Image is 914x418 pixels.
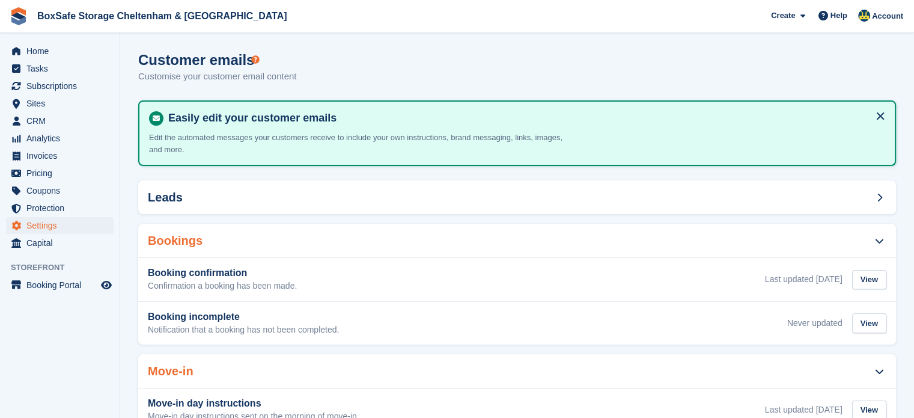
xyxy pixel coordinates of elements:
a: menu [6,112,114,129]
h4: Easily edit your customer emails [163,111,885,125]
p: Confirmation a booking has been made. [148,281,297,292]
p: Customise your customer email content [138,70,296,84]
span: CRM [26,112,99,129]
h2: Bookings [148,234,203,248]
a: menu [6,78,114,94]
span: Storefront [11,262,120,274]
img: stora-icon-8386f47178a22dfd0bd8f6a31ec36ba5ce8667c1dd55bd0f319d3a0aa187defe.svg [10,7,28,25]
h2: Move-in [148,364,193,378]
img: Kim Virabi [858,10,870,22]
a: Booking confirmation Confirmation a booking has been made. Last updated [DATE] View [138,258,896,301]
div: Last updated [DATE] [765,273,842,286]
span: Capital [26,235,99,251]
a: menu [6,147,114,164]
h1: Customer emails [138,52,296,68]
a: menu [6,200,114,217]
p: Notification that a booking has not been completed. [148,325,339,336]
span: Sites [26,95,99,112]
div: Never updated [787,317,842,330]
a: Booking incomplete Notification that a booking has not been completed. Never updated View [138,302,896,345]
span: Account [872,10,903,22]
h3: Move-in day instructions [148,398,359,409]
a: menu [6,182,114,199]
a: menu [6,60,114,77]
a: menu [6,130,114,147]
a: menu [6,217,114,234]
a: BoxSafe Storage Cheltenham & [GEOGRAPHIC_DATA] [32,6,291,26]
span: Coupons [26,182,99,199]
span: Settings [26,217,99,234]
span: Booking Portal [26,277,99,294]
span: Subscriptions [26,78,99,94]
span: Home [26,43,99,60]
a: menu [6,165,114,182]
div: View [852,270,886,290]
span: Help [830,10,847,22]
a: Preview store [99,278,114,292]
div: View [852,313,886,333]
a: menu [6,95,114,112]
span: Analytics [26,130,99,147]
span: Protection [26,200,99,217]
h2: Leads [148,191,183,204]
div: Last updated [DATE] [765,404,842,416]
div: Tooltip anchor [250,54,261,65]
p: Edit the automated messages your customers receive to include your own instructions, brand messag... [149,132,570,155]
h3: Booking incomplete [148,312,339,322]
h3: Booking confirmation [148,268,297,278]
span: Tasks [26,60,99,77]
a: menu [6,277,114,294]
a: menu [6,235,114,251]
span: Create [771,10,795,22]
span: Pricing [26,165,99,182]
a: menu [6,43,114,60]
span: Invoices [26,147,99,164]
